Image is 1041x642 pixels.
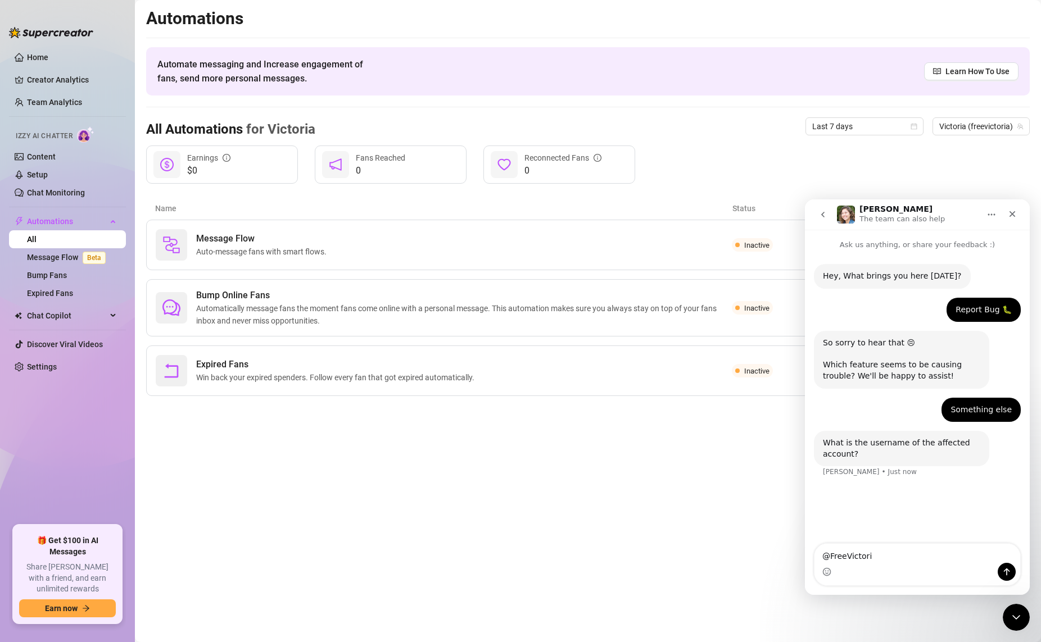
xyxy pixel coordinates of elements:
span: Inactive [744,304,770,312]
span: 0 [524,164,601,177]
span: team [1017,123,1024,130]
a: Bump Fans [27,271,67,280]
img: logo-BBDzfeDw.svg [9,27,93,38]
span: Inactive [744,367,770,375]
div: Reconnected Fans [524,152,601,164]
span: Beta [83,252,106,264]
span: 0 [356,164,405,177]
span: Win back your expired spenders. Follow every fan that got expired automatically. [196,371,479,384]
span: info-circle [223,154,230,162]
span: Learn How To Use [945,65,1010,78]
img: Chat Copilot [15,312,22,320]
a: Discover Viral Videos [27,340,103,349]
span: info-circle [594,154,601,162]
span: Message Flow [196,232,331,245]
h3: All Automations [146,121,315,139]
span: thunderbolt [15,217,24,226]
a: Message FlowBeta [27,253,110,262]
span: dollar [160,158,174,171]
span: heart [497,158,511,171]
button: Earn nowarrow-right [19,599,116,617]
span: Inactive [744,241,770,249]
img: svg%3e [162,236,180,254]
a: All [27,235,37,244]
span: Share [PERSON_NAME] with a friend, and earn unlimited rewards [19,562,116,595]
span: Last 7 days [812,118,917,135]
span: 🎁 Get $100 in AI Messages [19,535,116,557]
span: Automations [27,212,107,230]
iframe: Intercom live chat [805,199,1030,595]
h2: Automations [146,8,1030,29]
span: Auto-message fans with smart flows. [196,245,331,258]
span: Chat Copilot [27,307,107,325]
a: Chat Monitoring [27,188,85,197]
span: read [933,67,941,75]
span: arrow-right [82,604,90,612]
div: Earnings [187,152,230,164]
span: $0 [187,164,230,177]
a: Team Analytics [27,98,82,107]
article: Name [155,202,732,215]
a: Home [27,53,48,62]
article: Status [732,202,829,215]
span: Victoria (freevictoria) [939,118,1023,135]
span: Izzy AI Chatter [16,131,73,142]
span: notification [329,158,342,171]
a: Expired Fans [27,289,73,298]
iframe: Intercom live chat [1003,604,1030,631]
a: Settings [27,362,57,371]
span: for Victoria [243,121,315,137]
span: comment [162,299,180,317]
a: Creator Analytics [27,71,117,89]
span: calendar [911,123,917,130]
a: Learn How To Use [924,62,1019,80]
span: Earn now [45,604,78,613]
span: Automate messaging and Increase engagement of fans, send more personal messages. [157,57,374,85]
img: AI Chatter [77,126,94,143]
span: rollback [162,362,180,380]
span: Expired Fans [196,358,479,371]
a: Setup [27,170,48,179]
a: Content [27,152,56,161]
span: Bump Online Fans [196,289,732,302]
span: Automatically message fans the moment fans come online with a personal message. This automation m... [196,302,732,327]
span: Fans Reached [356,153,405,162]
